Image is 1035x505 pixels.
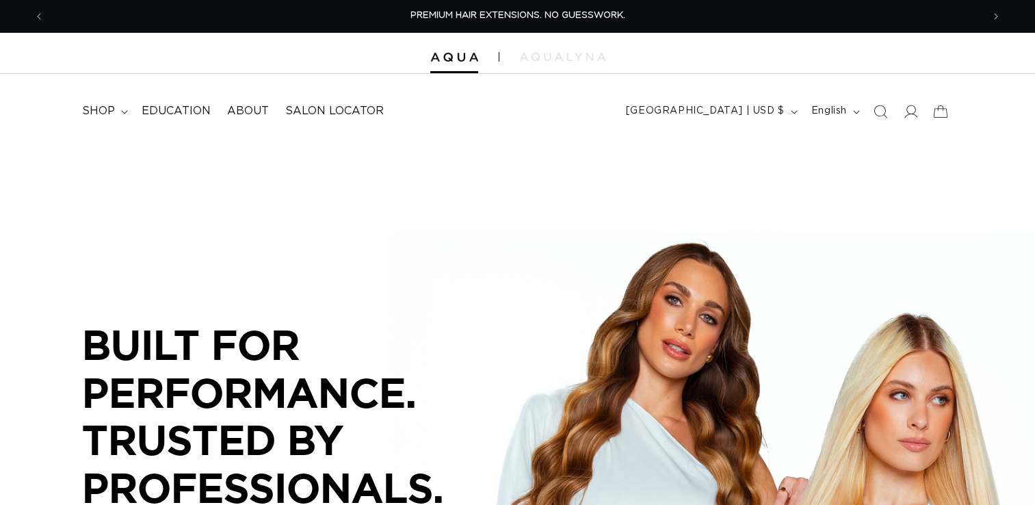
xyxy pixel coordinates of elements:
[227,104,269,118] span: About
[142,104,211,118] span: Education
[277,96,392,127] a: Salon Locator
[285,104,384,118] span: Salon Locator
[410,11,625,20] span: PREMIUM HAIR EXTENSIONS. NO GUESSWORK.
[430,53,478,62] img: Aqua Hair Extensions
[811,104,847,118] span: English
[24,3,54,29] button: Previous announcement
[803,99,865,125] button: English
[981,3,1011,29] button: Next announcement
[219,96,277,127] a: About
[520,53,605,61] img: aqualyna.com
[133,96,219,127] a: Education
[626,104,785,118] span: [GEOGRAPHIC_DATA] | USD $
[82,104,115,118] span: shop
[74,96,133,127] summary: shop
[618,99,803,125] button: [GEOGRAPHIC_DATA] | USD $
[865,96,895,127] summary: Search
